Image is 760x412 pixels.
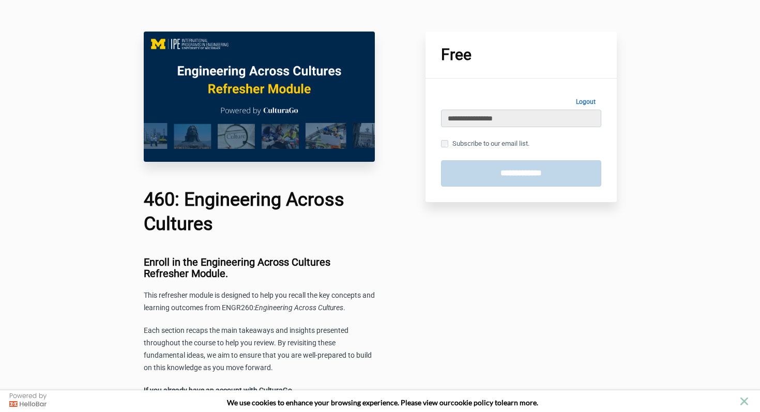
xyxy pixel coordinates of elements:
[227,398,451,407] span: We use cookies to enhance your browsing experience. Please view our
[144,188,375,236] h1: 460: Engineering Across Cultures
[501,398,538,407] span: learn more.
[255,303,343,312] span: Engineering Across Cultures
[441,140,448,147] input: Subscribe to our email list.
[144,32,375,162] img: c0f10fc-c575-6ff0-c716-7a6e5a06d1b5_EAC_460_Main_Image.png
[144,386,292,394] strong: If you already have an account with CulturaGo
[144,291,375,312] span: This refresher module is designed to help you recall the key concepts and learning outcomes from ...
[441,47,601,63] h1: Free
[570,94,601,110] a: Logout
[144,256,375,279] h3: Enroll in the Engineering Across Cultures Refresher Module.
[738,395,751,408] button: close
[144,339,372,372] span: the course to help you review. By revisiting these fundamental ideas, we aim to ensure that you a...
[495,398,501,407] strong: to
[343,303,345,312] span: .
[144,326,348,347] span: Each section recaps the main takeaways and insights presented throughout
[441,138,529,149] label: Subscribe to our email list.
[451,398,493,407] a: cookie policy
